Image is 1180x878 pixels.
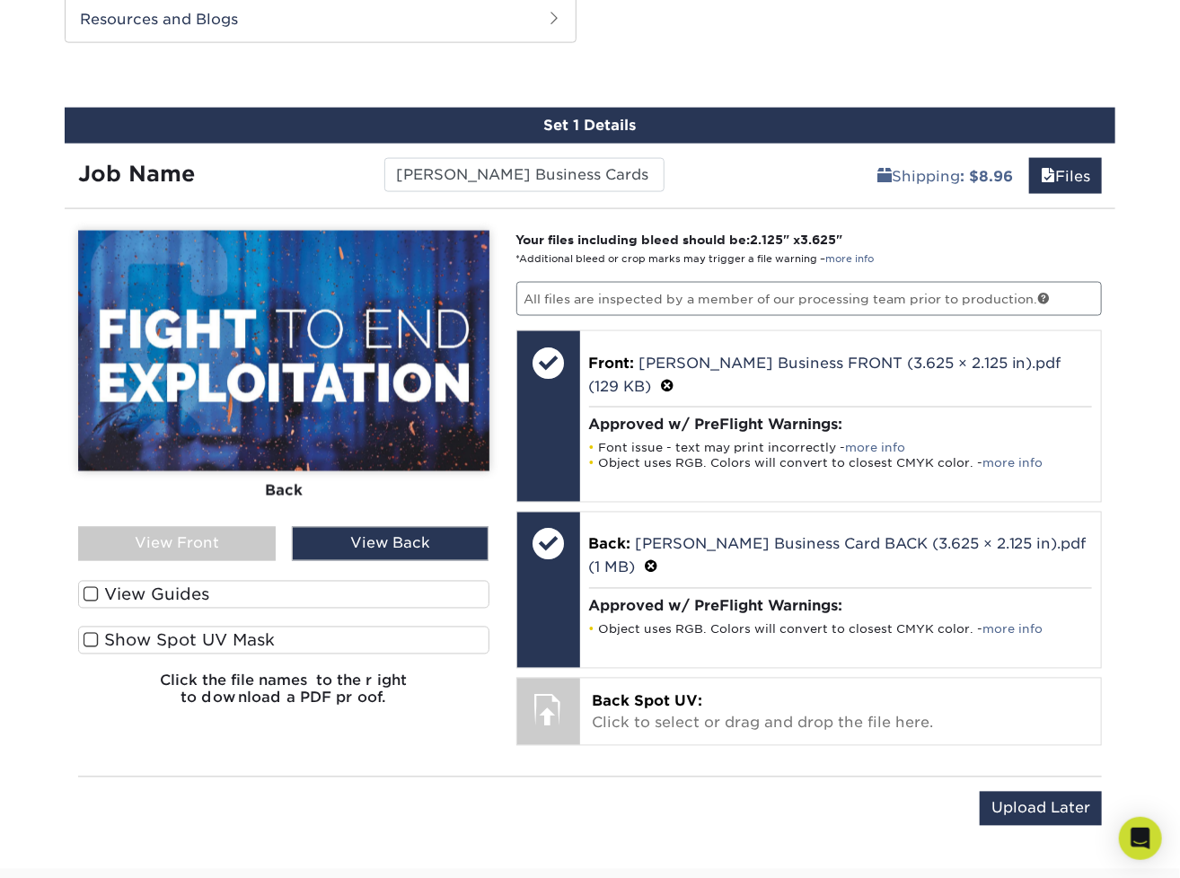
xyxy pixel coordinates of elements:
a: more info [826,253,875,265]
span: 2.125 [751,233,784,247]
a: more info [983,623,1044,637]
input: Enter a job name [384,158,664,192]
b: : $8.96 [960,168,1013,185]
input: Upload Later [980,792,1102,826]
div: Open Intercom Messenger [1119,817,1162,860]
span: shipping [877,168,892,185]
li: Font issue - text may print incorrectly - [589,441,1093,456]
iframe: Google Customer Reviews [4,823,153,872]
div: View Back [292,527,489,561]
span: Back Spot UV: [593,693,703,710]
small: *Additional bleed or crop marks may trigger a file warning – [516,253,875,265]
span: 3.625 [801,233,837,247]
p: Click to select or drag and drop the file here. [593,691,1089,734]
label: View Guides [78,581,489,609]
a: [PERSON_NAME] Business FRONT (3.625 × 2.125 in).pdf (129 KB) [589,355,1061,395]
div: View Front [78,527,276,561]
a: [PERSON_NAME] Business Card BACK (3.625 × 2.125 in).pdf (1 MB) [589,536,1087,576]
span: Back: [589,536,631,553]
span: Front: [589,355,635,372]
a: more info [983,457,1044,470]
label: Show Spot UV Mask [78,627,489,654]
li: Object uses RGB. Colors will convert to closest CMYK color. - [589,456,1093,471]
p: All files are inspected by a member of our processing team prior to production. [516,282,1103,316]
h6: Click the file names to the right to download a PDF proof. [78,672,489,721]
a: more info [846,442,906,455]
h4: Approved w/ PreFlight Warnings: [589,598,1093,615]
a: Files [1029,158,1102,194]
li: Object uses RGB. Colors will convert to closest CMYK color. - [589,622,1093,637]
span: files [1041,168,1055,185]
div: Set 1 Details [65,108,1115,144]
strong: Your files including bleed should be: " x " [516,233,843,247]
div: Back [78,471,489,511]
h4: Approved w/ PreFlight Warnings: [589,417,1093,434]
a: Shipping: $8.96 [866,158,1025,194]
strong: Job Name [78,161,195,187]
